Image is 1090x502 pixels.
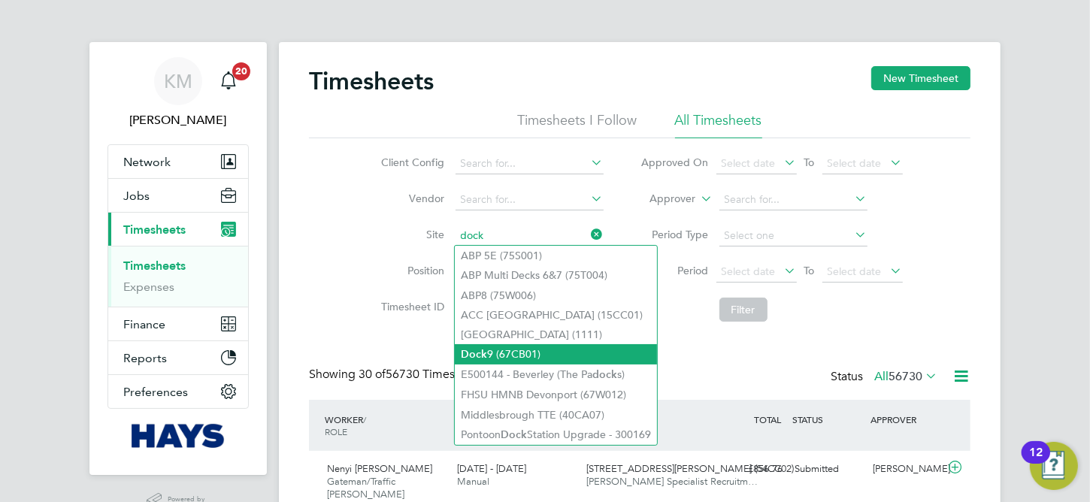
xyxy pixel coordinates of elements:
[722,265,776,278] span: Select date
[327,462,432,475] span: Nenyi [PERSON_NAME]
[363,413,366,425] span: /
[108,145,248,178] button: Network
[232,62,250,80] span: 20
[108,341,248,374] button: Reports
[641,228,709,241] label: Period Type
[867,406,945,433] div: APPROVER
[456,225,604,246] input: Search for...
[628,192,696,207] label: Approver
[867,457,945,482] div: [PERSON_NAME]
[123,155,171,169] span: Network
[451,406,581,445] div: PERIOD
[107,424,249,448] a: Go to home page
[321,406,451,445] div: WORKER
[675,111,762,138] li: All Timesheets
[455,425,657,445] li: Pontoon Station Upgrade - 300169
[719,189,867,210] input: Search for...
[456,189,604,210] input: Search for...
[871,66,970,90] button: New Timesheet
[455,246,657,265] li: ABP 5E (75S001)
[1030,442,1078,490] button: Open Resource Center, 12 new notifications
[722,156,776,170] span: Select date
[455,344,657,364] li: 9 (67CB01)
[377,192,445,205] label: Vendor
[108,213,248,246] button: Timesheets
[828,265,882,278] span: Select date
[641,156,709,169] label: Approved On
[132,424,226,448] img: hays-logo-retina.png
[108,375,248,408] button: Preferences
[108,246,248,307] div: Timesheets
[455,305,657,325] li: ACC [GEOGRAPHIC_DATA] (15CC01)
[889,369,922,384] span: 56730
[831,367,940,388] div: Status
[123,385,188,399] span: Preferences
[501,428,527,441] b: Dock
[164,71,192,91] span: KM
[123,280,174,294] a: Expenses
[107,57,249,129] a: KM[PERSON_NAME]
[108,307,248,340] button: Finance
[710,457,789,482] div: £856.76
[789,457,867,482] div: Submitted
[108,179,248,212] button: Jobs
[455,325,657,344] li: [GEOGRAPHIC_DATA] (1111)
[107,111,249,129] span: Katie McPherson
[309,66,434,96] h2: Timesheets
[455,405,657,425] li: Middlesbrough TTE (40CA07)
[518,111,637,138] li: Timesheets I Follow
[874,369,937,384] label: All
[377,300,445,313] label: Timesheet ID
[377,156,445,169] label: Client Config
[359,367,386,382] span: 30 of
[359,367,484,382] span: 56730 Timesheets
[123,189,150,203] span: Jobs
[123,317,165,331] span: Finance
[213,57,244,105] a: 20
[800,261,819,280] span: To
[309,367,487,383] div: Showing
[457,462,526,475] span: [DATE] - [DATE]
[89,42,267,475] nav: Main navigation
[461,348,487,361] b: Dock
[377,264,445,277] label: Position
[325,425,347,437] span: ROLE
[455,385,657,404] li: FHSU HMNB Devonport (67W012)
[587,462,795,475] span: [STREET_ADDRESS][PERSON_NAME] (54CC02)
[123,259,186,273] a: Timesheets
[455,286,657,305] li: ABP8 (75W006)
[587,475,758,488] span: [PERSON_NAME] Specialist Recruitm…
[455,265,657,285] li: ABP Multi Decks 6&7 (75T004)
[719,225,867,246] input: Select one
[123,351,167,365] span: Reports
[641,264,709,277] label: Period
[455,364,657,385] li: E500144 - Beverley (The Pa s)
[800,153,819,172] span: To
[789,406,867,433] div: STATUS
[457,475,489,488] span: Manual
[1029,452,1043,472] div: 12
[754,413,781,425] span: TOTAL
[123,222,186,237] span: Timesheets
[377,228,445,241] label: Site
[828,156,882,170] span: Select date
[592,368,617,381] b: dock
[719,298,768,322] button: Filter
[456,153,604,174] input: Search for...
